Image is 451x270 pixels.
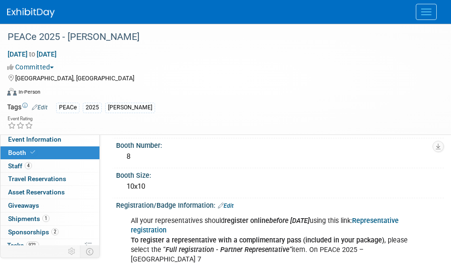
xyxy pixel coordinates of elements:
[7,241,39,249] span: Tasks
[0,133,99,146] a: Event Information
[116,198,444,211] div: Registration/Badge Information:
[0,146,99,159] a: Booth
[7,88,17,96] img: Format-Inperson.png
[7,50,57,58] span: [DATE] [DATE]
[116,138,444,150] div: Booth Number:
[116,168,444,180] div: Booth Size:
[7,102,48,113] td: Tags
[8,202,39,209] span: Giveaways
[8,188,65,196] span: Asset Reservations
[4,29,432,46] div: PEACe 2025 - [PERSON_NAME]
[7,8,55,18] img: ExhibitDay
[51,228,59,235] span: 2
[0,239,99,252] a: Tasks92%
[8,135,61,143] span: Event Information
[0,186,99,199] a: Asset Reservations
[30,150,35,155] i: Booth reservation complete
[416,4,437,20] button: Menu
[7,87,439,101] div: Event Format
[8,162,32,170] span: Staff
[8,116,33,121] div: Event Rating
[15,75,134,82] span: [GEOGRAPHIC_DATA], [GEOGRAPHIC_DATA]
[28,50,37,58] span: to
[8,215,49,222] span: Shipments
[131,236,384,244] b: To register a representative with a complimentary pass (included in your package)
[42,215,49,222] span: 1
[25,162,32,169] span: 4
[80,245,100,258] td: Toggle Event Tabs
[269,217,310,225] i: before [DATE]
[0,226,99,239] a: Sponsorships2
[32,104,48,111] a: Edit
[18,88,40,96] div: In-Person
[8,149,37,156] span: Booth
[64,245,80,258] td: Personalize Event Tab Strip
[123,179,437,194] div: 10x10
[123,149,437,164] div: 8
[166,246,292,254] i: ”
[166,246,289,254] b: Full registration - Partner Representative
[8,228,59,236] span: Sponsorships
[105,103,155,113] div: [PERSON_NAME]
[225,217,310,225] b: register online
[0,199,99,212] a: Giveaways
[8,175,66,183] span: Travel Reservations
[26,241,39,249] span: 92%
[7,62,58,72] button: Committed
[83,103,102,113] div: 2025
[0,212,99,225] a: Shipments1
[218,202,234,209] a: Edit
[56,103,79,113] div: PEACe
[0,173,99,185] a: Travel Reservations
[0,160,99,173] a: Staff4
